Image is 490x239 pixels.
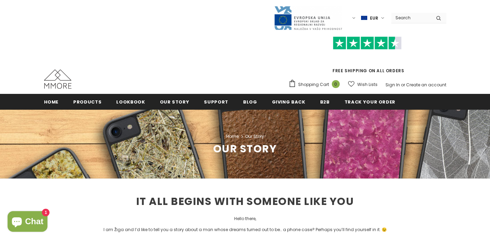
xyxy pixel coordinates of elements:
[274,6,342,31] img: Javni Razpis
[370,15,378,22] span: EUR
[272,94,305,109] a: Giving back
[406,82,446,88] a: Create an account
[243,94,257,109] a: Blog
[298,81,329,88] span: Shopping Cart
[288,40,446,74] span: FREE SHIPPING ON ALL ORDERS
[6,211,50,233] inbox-online-store-chat: Shopify online store chat
[357,81,378,88] span: Wish Lists
[332,80,340,88] span: 0
[116,99,145,105] span: Lookbook
[160,99,189,105] span: Our Story
[44,226,446,233] p: I am Žiga and I’d like to tell you a story about a man whose dreams turned out to be… a phone cas...
[73,94,101,109] a: Products
[345,94,395,109] a: Track your order
[226,132,239,141] a: Home
[44,215,446,222] p: Hello there,
[345,99,395,105] span: Track your order
[385,82,400,88] a: Sign In
[272,99,305,105] span: Giving back
[391,13,431,23] input: Search Site
[320,99,330,105] span: B2B
[274,15,342,21] a: Javni Razpis
[333,36,402,50] img: Trust Pilot Stars
[44,99,59,105] span: Home
[243,99,257,105] span: Blog
[160,94,189,109] a: Our Story
[348,78,378,90] a: Wish Lists
[213,141,277,156] span: Our Story
[320,94,330,109] a: B2B
[136,194,354,209] span: IT ALL BEGINS WITH SOMEONE LIKE YOU
[401,82,405,88] span: or
[44,94,59,109] a: Home
[44,69,72,89] img: MMORE Cases
[288,50,446,67] iframe: Customer reviews powered by Trustpilot
[245,132,264,141] span: Our Story
[288,79,343,90] a: Shopping Cart 0
[204,94,228,109] a: support
[73,99,101,105] span: Products
[204,99,228,105] span: support
[116,94,145,109] a: Lookbook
